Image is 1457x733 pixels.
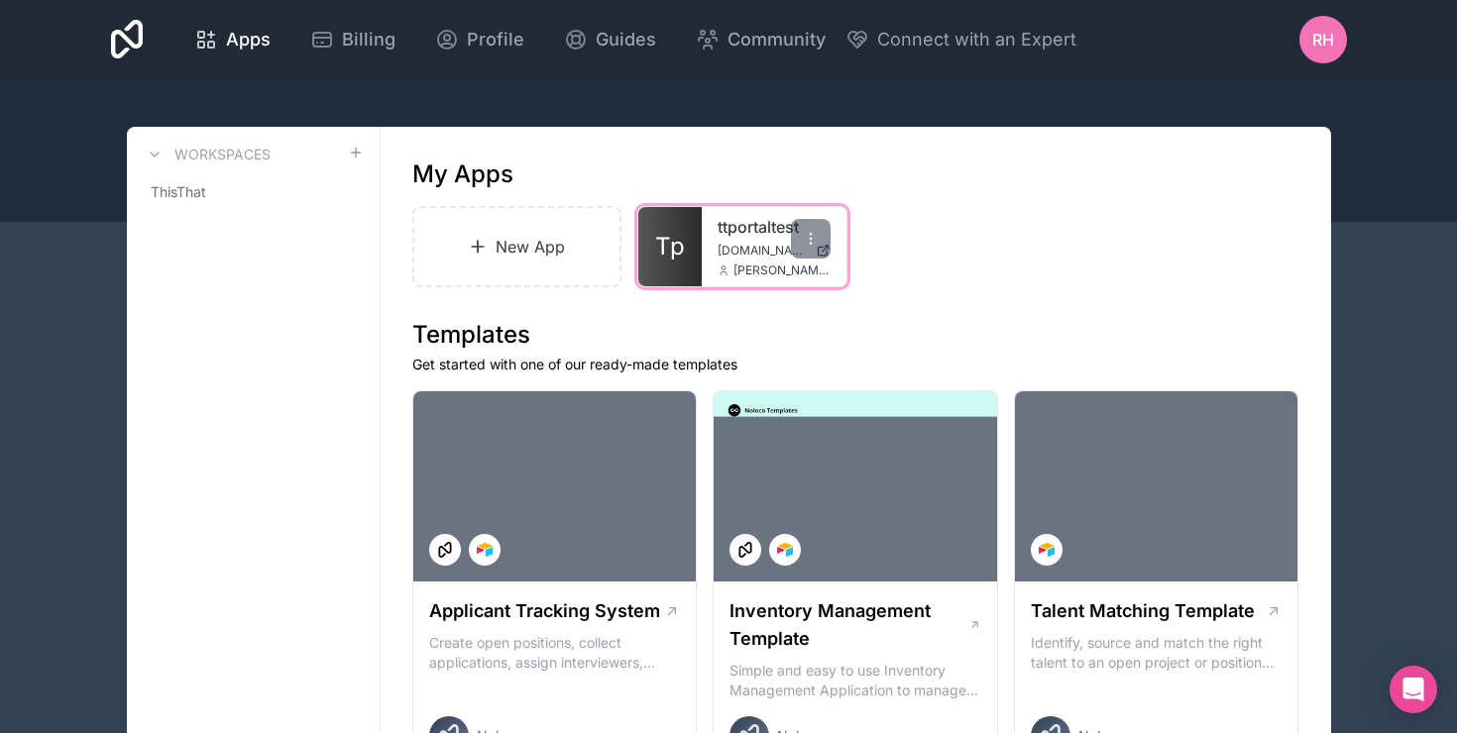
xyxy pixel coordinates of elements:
[877,26,1076,53] span: Connect with an Expert
[419,18,540,61] a: Profile
[412,355,1299,374] p: Get started with one of our ready-made templates
[143,174,364,210] a: ThisThat
[845,26,1076,53] button: Connect with an Expert
[1039,542,1055,558] img: Airtable Logo
[733,262,831,278] span: [PERSON_NAME][EMAIL_ADDRESS][DOMAIN_NAME]
[655,231,685,262] span: Tp
[680,18,841,61] a: Community
[412,319,1299,351] h1: Templates
[429,633,681,673] p: Create open positions, collect applications, assign interviewers, centralise candidate feedback a...
[729,661,981,700] p: Simple and easy to use Inventory Management Application to manage your stock, orders and Manufact...
[342,26,395,53] span: Billing
[1312,28,1334,52] span: RH
[412,158,513,190] h1: My Apps
[429,597,660,625] h1: Applicant Tracking System
[728,26,826,53] span: Community
[477,542,493,558] img: Airtable Logo
[178,18,286,61] a: Apps
[718,243,808,259] span: [DOMAIN_NAME]
[718,215,831,239] a: ttportaltest
[729,597,967,653] h1: Inventory Management Template
[638,207,702,286] a: Tp
[412,206,622,287] a: New App
[596,26,656,53] span: Guides
[151,182,206,202] span: ThisThat
[1390,666,1437,713] div: Open Intercom Messenger
[1031,633,1283,673] p: Identify, source and match the right talent to an open project or position with our Talent Matchi...
[777,542,793,558] img: Airtable Logo
[548,18,672,61] a: Guides
[294,18,411,61] a: Billing
[718,243,831,259] a: [DOMAIN_NAME]
[1031,597,1255,625] h1: Talent Matching Template
[143,143,271,166] a: Workspaces
[226,26,271,53] span: Apps
[174,145,271,164] h3: Workspaces
[467,26,524,53] span: Profile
